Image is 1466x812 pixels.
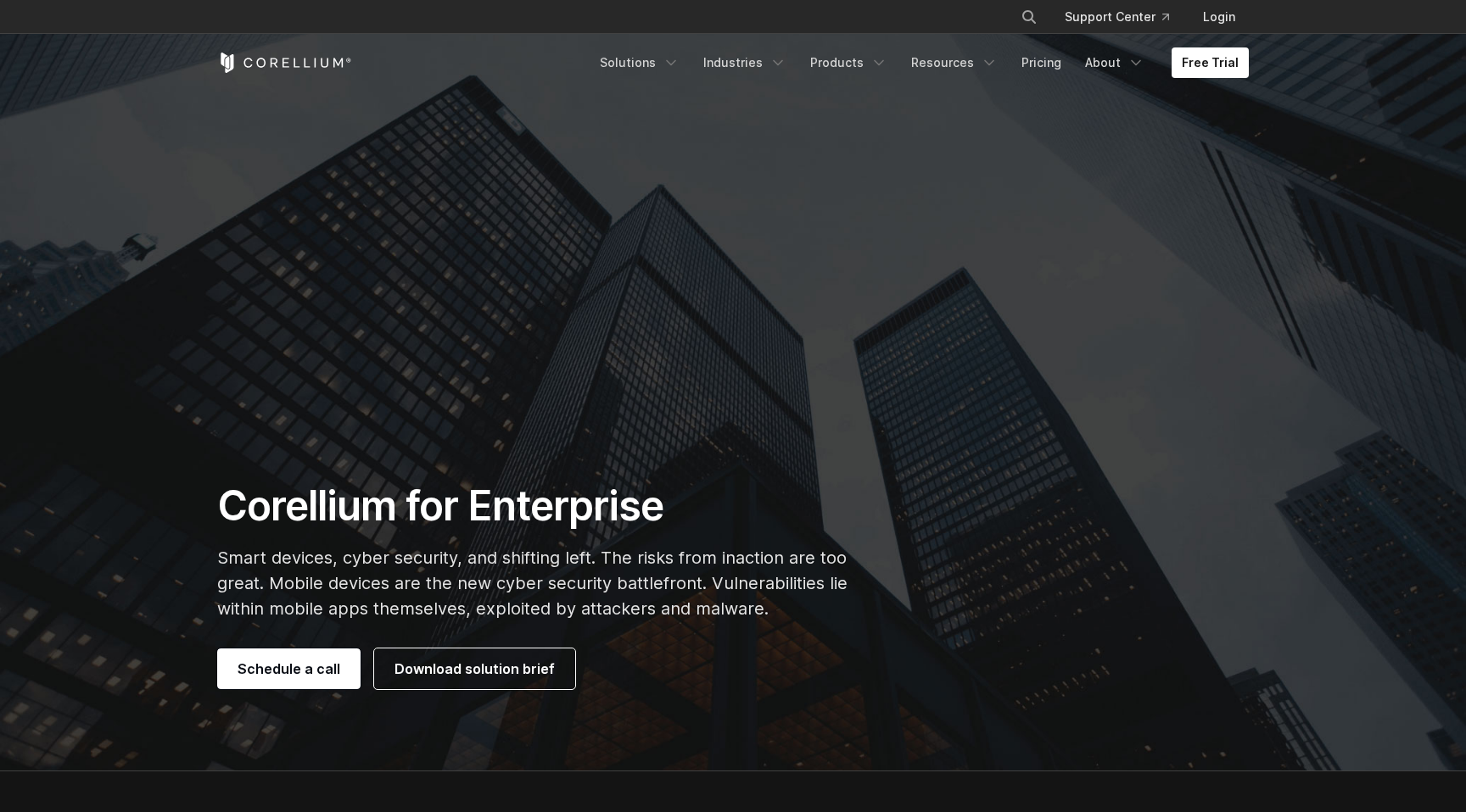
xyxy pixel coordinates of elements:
[901,47,1008,78] a: Resources
[590,47,690,78] a: Solutions
[1014,2,1044,32] button: Search
[394,659,555,679] span: Download solution brief
[1051,2,1183,32] a: Support Center
[1075,47,1155,78] a: About
[590,47,1249,78] div: Navigation Menu
[374,648,575,689] a: Download solution brief
[1000,2,1249,32] div: Navigation Menu
[800,47,898,78] a: Products
[1011,47,1072,78] a: Pricing
[693,47,797,78] a: Industries
[1172,47,1249,78] a: Free Trial
[217,53,352,73] a: Corellium Home
[1189,2,1249,32] a: Login
[217,481,893,531] h1: Corellium for Enterprise
[238,659,340,679] span: Schedule a call
[217,648,361,689] a: Schedule a call
[217,545,893,621] p: Smart devices, cyber security, and shifting left. The risks from inaction are too great. Mobile d...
